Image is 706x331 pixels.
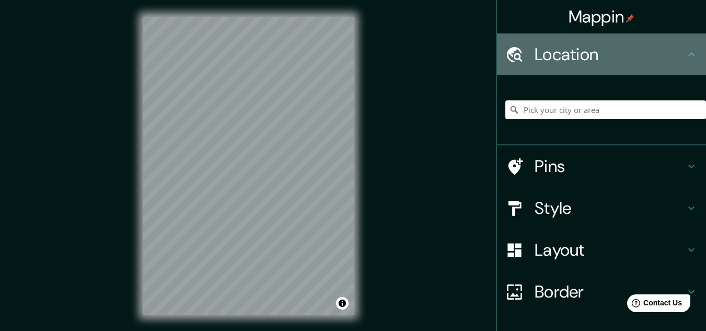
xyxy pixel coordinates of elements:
div: Style [497,187,706,229]
div: Layout [497,229,706,271]
h4: Pins [535,156,685,177]
img: pin-icon.png [626,14,634,22]
div: Pins [497,145,706,187]
h4: Border [535,281,685,302]
input: Pick your city or area [505,100,706,119]
canvas: Map [143,17,354,315]
h4: Style [535,198,685,219]
button: Toggle attribution [336,297,349,310]
div: Location [497,33,706,75]
h4: Layout [535,239,685,260]
div: Border [497,271,706,313]
h4: Mappin [569,6,635,27]
h4: Location [535,44,685,65]
iframe: Help widget launcher [613,290,695,319]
